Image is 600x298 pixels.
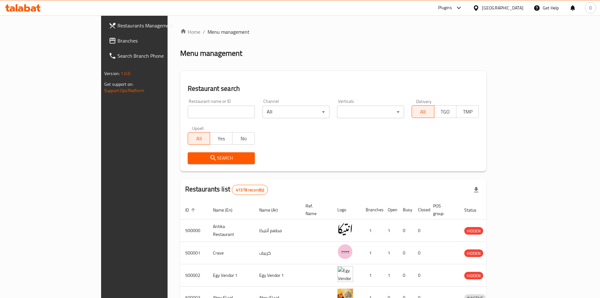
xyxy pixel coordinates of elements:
[456,105,479,118] button: TMP
[464,250,483,257] span: HIDDEN
[188,84,479,93] h2: Restaurant search
[361,264,383,287] td: 1
[413,200,428,219] th: Closed
[437,107,454,116] span: TGO
[180,28,486,36] nav: breadcrumb
[208,28,249,36] span: Menu management
[117,37,196,44] span: Branches
[306,202,325,217] span: Ref. Name
[361,242,383,264] td: 1
[413,264,428,287] td: 0
[104,48,201,63] a: Search Branch Phone
[337,221,353,237] img: Antika Restaurant
[383,264,398,287] td: 1
[121,69,130,78] span: 1.0.0
[193,154,250,162] span: Search
[361,219,383,242] td: 1
[254,264,300,287] td: Egy Vendor 1
[398,242,413,264] td: 0
[232,187,268,193] span: 41378 record(s)
[104,18,201,33] a: Restaurants Management
[188,132,210,145] button: All
[210,132,232,145] button: Yes
[398,219,413,242] td: 0
[117,22,196,29] span: Restaurants Management
[383,200,398,219] th: Open
[208,219,254,242] td: Antika Restaurant
[433,202,452,217] span: POS group
[361,200,383,219] th: Branches
[259,206,286,214] span: Name (Ar)
[482,4,523,11] div: [GEOGRAPHIC_DATA]
[262,106,329,118] div: All
[383,219,398,242] td: 1
[438,4,452,12] div: Plugins
[398,200,413,219] th: Busy
[192,126,204,130] label: Upsell
[104,86,144,95] a: Support.OpsPlatform
[254,242,300,264] td: كرييف
[416,99,432,103] label: Delivery
[413,219,428,242] td: 0
[208,242,254,264] td: Crave
[337,106,404,118] div: ​
[203,28,205,36] li: /
[188,106,255,118] input: Search for restaurant name or ID..
[337,244,353,260] img: Crave
[414,107,432,116] span: All
[232,185,268,195] div: Total records count
[469,182,484,197] div: Export file
[232,132,255,145] button: No
[188,152,255,164] button: Search
[398,264,413,287] td: 0
[185,184,268,195] h2: Restaurants list
[459,107,476,116] span: TMP
[191,134,208,143] span: All
[413,242,428,264] td: 0
[332,200,361,219] th: Logo
[117,52,196,60] span: Search Branch Phone
[464,206,485,214] span: Status
[208,264,254,287] td: Egy Vendor 1
[337,266,353,282] img: Egy Vendor 1
[254,219,300,242] td: مطعم أنتيكا
[412,105,434,118] button: All
[464,227,483,235] span: HIDDEN
[185,206,197,214] span: ID
[235,134,252,143] span: No
[104,33,201,48] a: Branches
[180,48,242,58] h2: Menu management
[464,272,483,279] span: HIDDEN
[213,206,241,214] span: Name (En)
[213,134,230,143] span: Yes
[434,105,457,118] button: TGO
[589,4,592,11] span: O
[383,242,398,264] td: 1
[104,80,133,88] span: Get support on:
[104,69,120,78] span: Version:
